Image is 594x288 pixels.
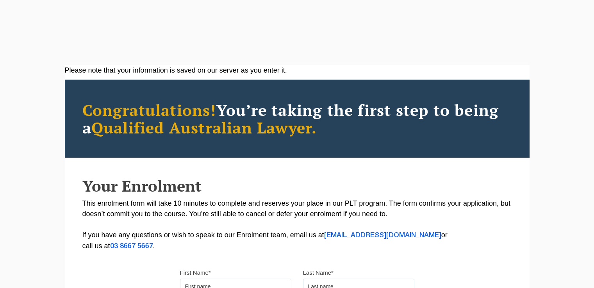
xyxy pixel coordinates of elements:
p: This enrolment form will take 10 minutes to complete and reserves your place in our PLT program. ... [82,198,512,252]
label: Last Name* [303,269,334,277]
span: Congratulations! [82,100,216,120]
a: 03 8667 5667 [110,243,153,249]
h2: You’re taking the first step to being a [82,101,512,136]
a: [EMAIL_ADDRESS][DOMAIN_NAME] [324,232,441,238]
label: First Name* [180,269,211,277]
h2: Your Enrolment [82,177,512,194]
span: Qualified Australian Lawyer. [91,117,317,138]
div: Please note that your information is saved on our server as you enter it. [65,65,530,76]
